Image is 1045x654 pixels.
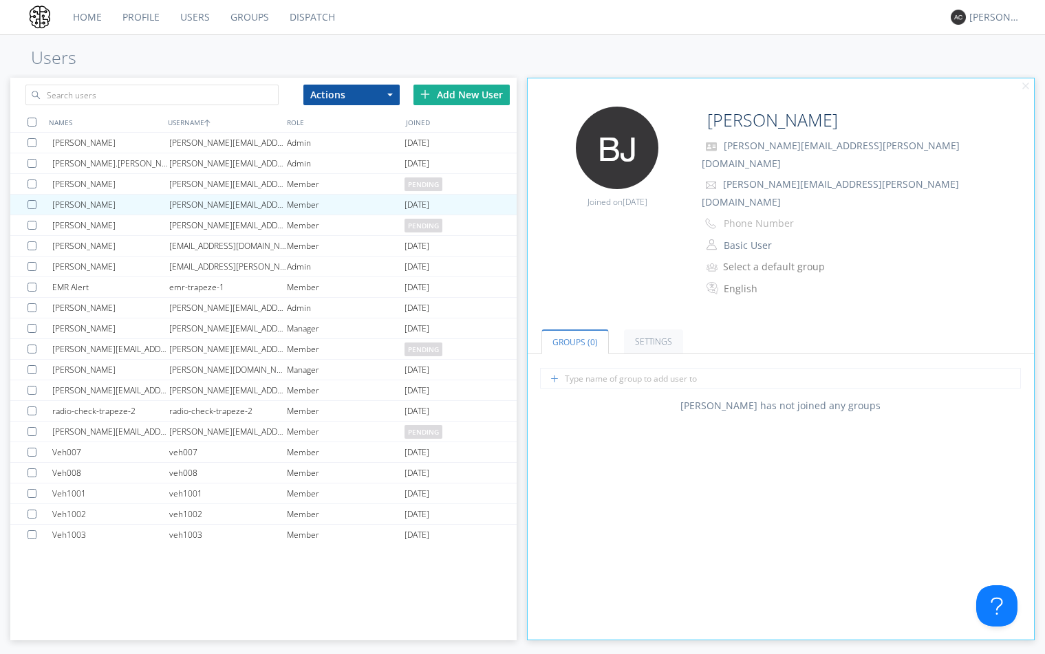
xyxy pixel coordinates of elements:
div: Member [287,422,405,442]
a: [PERSON_NAME][PERSON_NAME][EMAIL_ADDRESS][PERSON_NAME][DOMAIN_NAME]Admin[DATE] [10,298,517,318]
a: Groups (0) [541,329,609,354]
div: [PERSON_NAME][EMAIL_ADDRESS][PERSON_NAME][DOMAIN_NAME] [52,422,170,442]
a: Veh1001veh1001Member[DATE] [10,483,517,504]
div: English [724,282,839,296]
span: pending [405,425,442,439]
img: 0b72d42dfa8a407a8643a71bb54b2e48 [28,5,52,30]
div: Member [287,504,405,524]
div: Member [287,483,405,503]
div: [PERSON_NAME][EMAIL_ADDRESS][PERSON_NAME][DOMAIN_NAME] [169,298,287,318]
div: [PERSON_NAME][EMAIL_ADDRESS][DOMAIN_NAME] [52,339,170,359]
div: Member [287,380,405,400]
img: 373638.png [576,107,658,189]
span: pending [405,219,442,232]
div: [PERSON_NAME][EMAIL_ADDRESS][PERSON_NAME][DOMAIN_NAME] [169,174,287,194]
span: [DATE] [405,318,429,339]
a: [PERSON_NAME][PERSON_NAME][DOMAIN_NAME][EMAIL_ADDRESS][PERSON_NAME][DOMAIN_NAME]Manager[DATE] [10,360,517,380]
img: 373638.png [951,10,966,25]
a: [PERSON_NAME][PERSON_NAME][EMAIL_ADDRESS][PERSON_NAME][DOMAIN_NAME]Memberpending [10,174,517,195]
button: Basic User [719,236,857,255]
div: Member [287,277,405,297]
a: Veh008veh008Member[DATE] [10,463,517,483]
div: Select a default group [723,260,838,274]
div: JOINED [402,112,521,132]
span: [DATE] [405,133,429,153]
div: emr-trapeze-1 [169,277,287,297]
div: [PERSON_NAME][EMAIL_ADDRESS][PERSON_NAME][DOMAIN_NAME] [169,318,287,338]
div: [PERSON_NAME][EMAIL_ADDRESS][DOMAIN_NAME] [52,380,170,400]
div: Member [287,174,405,194]
div: [PERSON_NAME][DOMAIN_NAME][EMAIL_ADDRESS][PERSON_NAME][DOMAIN_NAME] [169,360,287,380]
span: [DATE] [405,442,429,463]
span: [DATE] [405,504,429,525]
div: [PERSON_NAME] [52,257,170,276]
span: [DATE] [405,153,429,174]
div: [PERSON_NAME][EMAIL_ADDRESS][PERSON_NAME][DOMAIN_NAME] [169,153,287,173]
img: cancel.svg [1021,82,1031,91]
span: [DATE] [405,401,429,422]
span: [DATE] [623,196,647,208]
span: pending [405,342,442,356]
div: [PERSON_NAME] [52,195,170,215]
div: veh008 [169,463,287,483]
span: [DATE] [405,380,429,401]
div: [PERSON_NAME][EMAIL_ADDRESS][PERSON_NAME][DOMAIN_NAME] [169,195,287,215]
div: [PERSON_NAME][EMAIL_ADDRESS][PERSON_NAME][DOMAIN_NAME] [169,422,287,442]
a: [PERSON_NAME][PERSON_NAME][EMAIL_ADDRESS][PERSON_NAME][DOMAIN_NAME]Memberpending [10,215,517,236]
div: [PERSON_NAME][EMAIL_ADDRESS][PERSON_NAME][DOMAIN_NAME] [169,215,287,235]
iframe: Toggle Customer Support [976,585,1017,626]
div: Admin [287,133,405,153]
div: Admin [287,257,405,276]
div: [PERSON_NAME] [52,360,170,380]
div: Member [287,339,405,359]
span: pending [405,177,442,191]
div: [PERSON_NAME] [52,174,170,194]
input: Type name of group to add user to [540,368,1021,389]
div: Veh007 [52,442,170,462]
div: Manager [287,318,405,338]
div: [PERSON_NAME] [52,133,170,153]
a: Veh1003veh1003Member[DATE] [10,525,517,545]
div: ROLE [283,112,402,132]
input: Search users [25,85,279,105]
span: [PERSON_NAME][EMAIL_ADDRESS][PERSON_NAME][DOMAIN_NAME] [702,139,960,170]
div: Member [287,442,405,462]
span: [DATE] [405,360,429,380]
div: Add New User [413,85,510,105]
div: Member [287,236,405,256]
div: [PERSON_NAME].[PERSON_NAME]+trapeze [52,153,170,173]
span: [DATE] [405,195,429,215]
img: In groups with Translation enabled, this user's messages will be automatically translated to and ... [707,280,720,296]
img: person-outline.svg [707,239,717,250]
a: EMR Alertemr-trapeze-1Member[DATE] [10,277,517,298]
a: [PERSON_NAME][EMAIL_ADDRESS][DOMAIN_NAME][PERSON_NAME][EMAIL_ADDRESS][DOMAIN_NAME]Memberpending [10,339,517,360]
div: veh007 [169,442,287,462]
div: radio-check-trapeze-2 [52,401,170,421]
div: [EMAIL_ADDRESS][DOMAIN_NAME] [169,236,287,256]
a: [PERSON_NAME][EMAIL_ADDRESS][DOMAIN_NAME]Member[DATE] [10,236,517,257]
div: Veh1002 [52,504,170,524]
div: Veh1001 [52,483,170,503]
div: [EMAIL_ADDRESS][PERSON_NAME][DOMAIN_NAME] [169,257,287,276]
span: [DATE] [405,483,429,504]
img: plus.svg [420,89,430,99]
div: Admin [287,298,405,318]
div: [PERSON_NAME] has not joined any groups [528,399,1034,413]
div: Admin [287,153,405,173]
div: veh1003 [169,525,287,545]
div: [PERSON_NAME] [52,215,170,235]
a: [PERSON_NAME][EMAIL_ADDRESS][DOMAIN_NAME][PERSON_NAME][EMAIL_ADDRESS][DOMAIN_NAME]Member[DATE] [10,380,517,401]
div: veh1002 [169,504,287,524]
a: Settings [624,329,683,353]
a: Veh1002veh1002Member[DATE] [10,504,517,525]
div: [PERSON_NAME][EMAIL_ADDRESS][DOMAIN_NAME] [169,380,287,400]
button: Actions [303,85,400,105]
span: [DATE] [405,463,429,483]
div: Manager [287,360,405,380]
span: [DATE] [405,277,429,298]
img: phone-outline.svg [705,218,716,229]
div: radio-check-trapeze-2 [169,401,287,421]
img: icon-alert-users-thin-outline.svg [707,258,720,276]
div: Member [287,195,405,215]
input: Name [702,107,924,134]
